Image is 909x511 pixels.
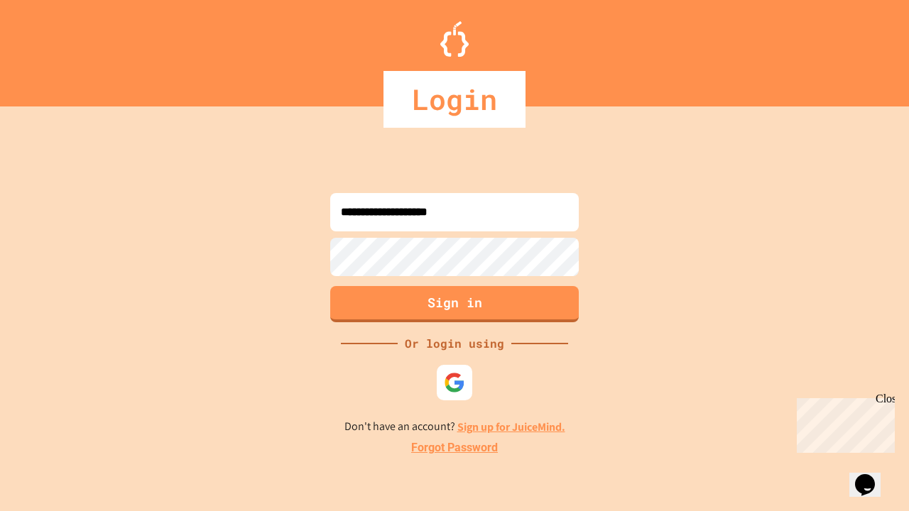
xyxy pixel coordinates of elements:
div: Login [383,71,526,128]
div: Or login using [398,335,511,352]
iframe: chat widget [849,454,895,497]
p: Don't have an account? [344,418,565,436]
img: google-icon.svg [444,372,465,393]
a: Forgot Password [411,439,498,456]
img: Logo.svg [440,21,469,57]
a: Sign up for JuiceMind. [457,419,565,434]
button: Sign in [330,286,579,322]
div: Chat with us now!Close [6,6,98,90]
iframe: chat widget [791,392,895,453]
